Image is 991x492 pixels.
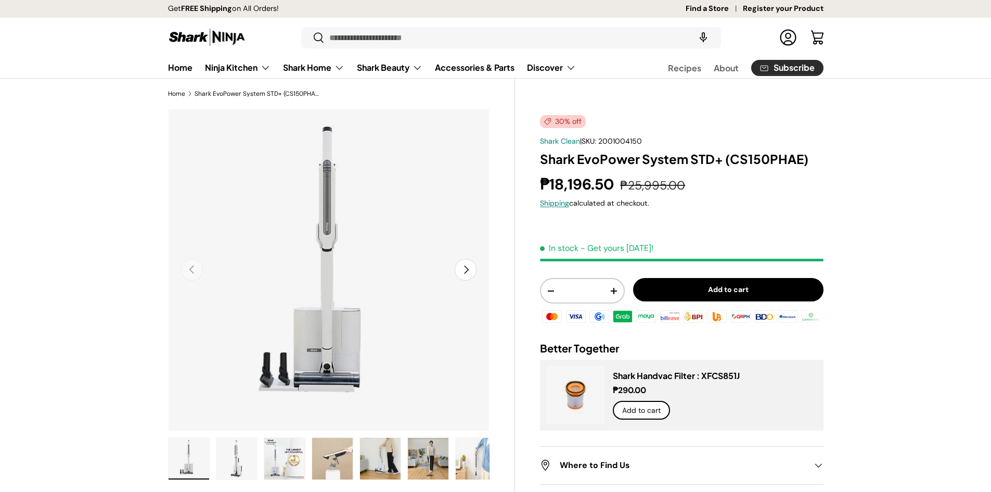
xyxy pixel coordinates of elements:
[800,309,822,324] img: landbank
[168,109,490,483] media-gallery: Gallery Viewer
[774,64,815,72] span: Subscribe
[659,309,681,324] img: billease
[199,57,277,78] summary: Ninja Kitchen
[620,178,685,193] s: ₱25,995.00
[540,174,616,194] strong: ₱18,196.50
[633,278,823,301] button: Add to cart
[686,3,743,15] a: Find a Store
[611,309,634,324] img: grabpay
[360,438,401,480] img: Shark EvoPower System STD+ (CS150PHAE)
[705,309,728,324] img: ubp
[540,151,823,167] h1: Shark EvoPower System STD+ (CS150PHAE)
[456,438,496,480] img: Shark EvoPower System STD+ (CS150PHAE)
[687,26,720,49] speech-search-button: Search by voice
[540,341,823,356] h2: Better Together
[776,309,799,324] img: metrobank
[408,438,448,480] img: Shark EvoPower System STD+ (CS150PHAE)
[588,309,611,324] img: gcash
[435,57,514,78] a: Accessories & Parts
[643,57,823,78] nav: Secondary
[668,58,701,78] a: Recipes
[753,309,776,324] img: bdo
[277,57,351,78] summary: Shark Home
[521,57,582,78] summary: Discover
[540,198,823,209] div: calculated at checkout.
[613,401,670,420] button: Add to cart
[351,57,429,78] summary: Shark Beauty
[216,438,257,480] img: Shark EvoPower System STD+ (CS150PHAE)
[635,309,658,324] img: maya
[540,198,569,208] a: Shipping
[540,459,806,472] h2: Where to Find Us
[581,243,653,254] p: - Get yours [DATE]!
[283,57,344,78] a: Shark Home
[540,115,586,128] span: 30% off
[729,309,752,324] img: qrph
[540,243,578,254] span: In stock
[357,57,422,78] a: Shark Beauty
[540,309,563,324] img: master
[743,3,823,15] a: Register your Product
[168,57,576,78] nav: Primary
[205,57,271,78] a: Ninja Kitchen
[169,438,209,480] img: Shark EvoPower System STD+ (CS150PHAE)
[195,91,319,97] a: Shark EvoPower System STD+ (CS150PHAE)
[582,136,596,146] span: SKU:
[312,438,353,480] img: Shark EvoPower System STD+ (CS150PHAE)
[168,27,246,47] img: Shark Ninja Philippines
[168,3,279,15] p: Get on All Orders!
[181,4,232,13] strong: FREE Shipping
[540,447,823,484] summary: Where to Find Us
[564,309,587,324] img: visa
[527,57,576,78] a: Discover
[168,91,185,97] a: Home
[580,136,642,146] span: |
[168,89,516,98] nav: Breadcrumbs
[598,136,642,146] span: 2001004150
[714,58,739,78] a: About
[540,136,580,146] a: Shark Clean
[264,438,305,480] img: Shark EvoPower System STD+ (CS150PHAE)
[168,57,192,78] a: Home
[682,309,705,324] img: bpi
[613,370,740,381] a: Shark Handvac Filter : XFCS851J
[751,60,823,76] a: Subscribe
